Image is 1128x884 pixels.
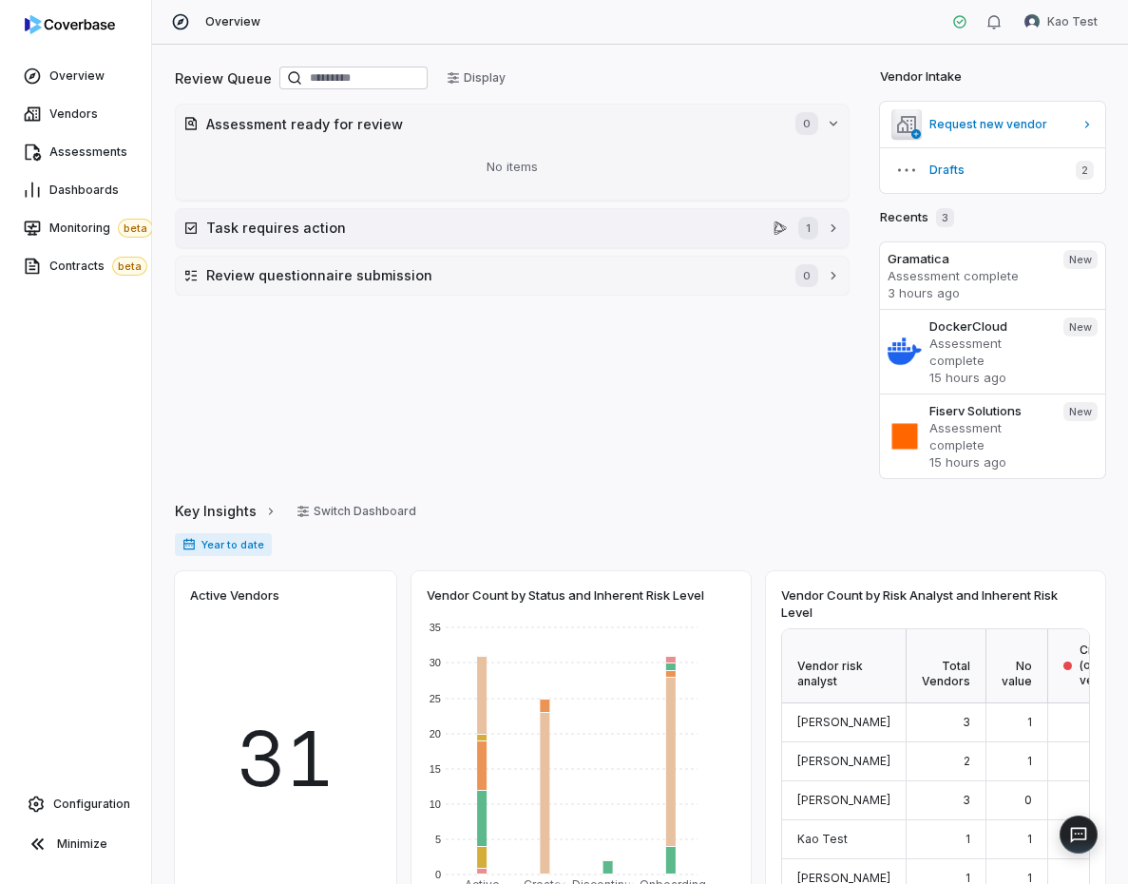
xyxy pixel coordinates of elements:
div: No value [986,629,1048,703]
span: 1 [798,217,818,240]
span: beta [112,257,147,276]
span: New [1063,317,1098,336]
span: 1 [1027,754,1032,768]
text: 10 [430,798,441,810]
span: Vendor Count by Risk Analyst and Inherent Risk Level [781,586,1082,621]
span: Key Insights [175,501,257,521]
a: Assessments [4,135,147,169]
span: Active Vendors [190,586,279,604]
text: 15 [430,763,441,775]
span: Kao Test [797,832,848,846]
span: Year to date [175,533,272,556]
p: 15 hours ago [929,453,1048,471]
span: 2 [964,754,970,768]
span: 1 [965,832,970,846]
span: Kao Test [1047,14,1098,29]
h2: Review questionnaire submission [206,265,776,285]
text: 30 [430,657,441,668]
span: 3 [936,208,954,227]
svg: Date range for report [182,538,196,551]
span: Dashboards [49,183,119,198]
p: 15 hours ago [929,369,1048,386]
span: Overview [205,14,260,29]
button: Display [435,64,517,92]
h2: Vendor Intake [880,67,962,86]
button: Key Insights [169,491,283,531]
span: Drafts [929,163,1061,178]
a: Request new vendor [880,102,1105,147]
span: Vendor Count by Status and Inherent Risk Level [427,586,704,604]
a: DockerCloudAssessment complete15 hours agoNew [880,309,1105,394]
h2: Recents [880,208,954,227]
h2: Review Queue [175,68,272,88]
a: GramaticaAssessment complete3 hours agoNew [880,242,1105,309]
span: 2 [1076,161,1094,180]
a: Fiserv SolutionsAssessment complete15 hours agoNew [880,394,1105,478]
span: [PERSON_NAME] [797,754,890,768]
span: Overview [49,68,105,84]
span: 1 [1027,832,1032,846]
p: Assessment complete [929,335,1048,369]
button: Minimize [8,825,143,863]
p: Assessment complete [888,267,1048,284]
span: Monitoring [49,219,153,238]
h2: Assessment ready for review [206,114,776,134]
a: Overview [4,59,147,93]
a: Dashboards [4,173,147,207]
a: Configuration [8,787,143,821]
span: 1 [1027,715,1032,729]
div: Vendor risk analyst [782,629,907,703]
a: Key Insights [175,491,277,531]
span: Critical (old version) [1080,643,1126,688]
div: Total Vendors [907,629,986,703]
button: Drafts2 [880,147,1105,193]
p: Assessment complete [929,419,1048,453]
span: 31 [237,701,335,816]
span: 3 [963,715,970,729]
span: Request new vendor [929,117,1073,132]
text: 35 [430,622,441,633]
span: 0 [1024,793,1032,807]
span: 3 [963,793,970,807]
span: Vendors [49,106,98,122]
text: 0 [435,869,441,880]
span: New [1063,402,1098,421]
text: 5 [435,834,441,845]
span: Assessments [49,144,127,160]
span: [PERSON_NAME] [797,793,890,807]
a: Contractsbeta [4,249,147,283]
button: Review questionnaire submission0 [176,257,849,295]
a: Vendors [4,97,147,131]
h3: Gramatica [888,250,1048,267]
h3: DockerCloud [929,317,1048,335]
p: 3 hours ago [888,284,1048,301]
img: logo-D7KZi-bG.svg [25,15,115,34]
span: Configuration [53,797,130,812]
span: Minimize [57,836,107,852]
button: Task requires actionalloy.com1 [176,209,849,247]
span: [PERSON_NAME] [797,715,890,729]
img: Kao Test avatar [1024,14,1040,29]
button: Assessment ready for review0 [176,105,849,143]
span: New [1063,250,1098,269]
button: Kao Test avatarKao Test [1013,8,1109,36]
text: 25 [430,693,441,704]
text: 20 [430,728,441,740]
a: Monitoringbeta [4,211,147,245]
button: Switch Dashboard [285,497,428,526]
span: 0 [795,112,818,135]
h3: Fiserv Solutions [929,402,1048,419]
h2: Task requires action [206,218,766,238]
div: No items [183,143,841,192]
span: 0 [795,264,818,287]
span: beta [118,219,153,238]
span: Contracts [49,257,147,276]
